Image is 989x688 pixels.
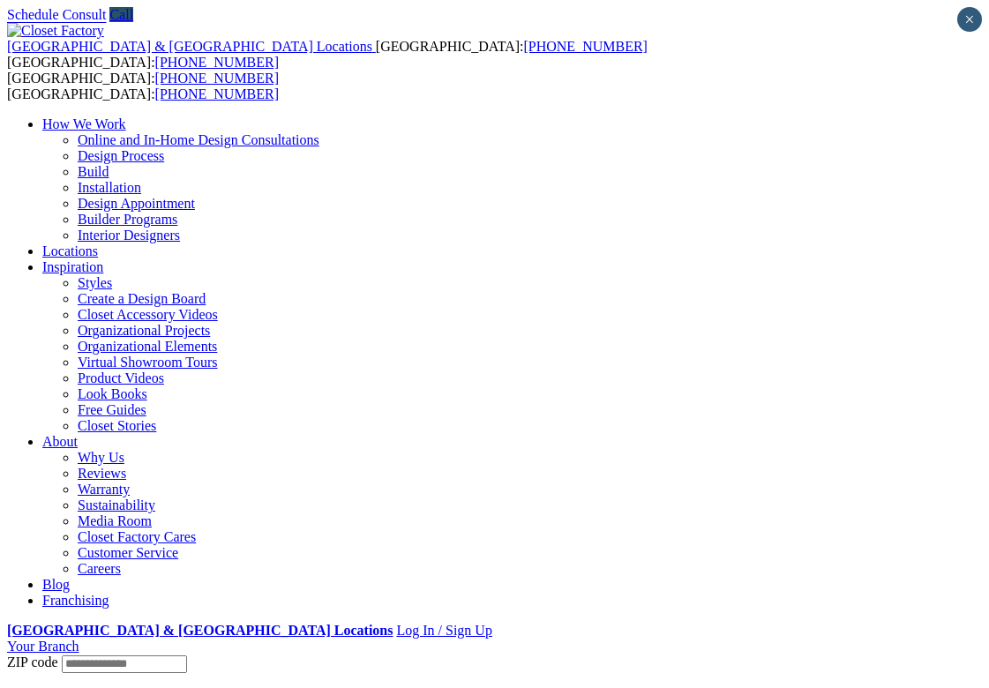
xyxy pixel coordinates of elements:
[7,39,648,70] span: [GEOGRAPHIC_DATA]: [GEOGRAPHIC_DATA]:
[78,402,146,417] a: Free Guides
[78,370,164,385] a: Product Videos
[78,545,178,560] a: Customer Service
[78,339,217,354] a: Organizational Elements
[7,71,279,101] span: [GEOGRAPHIC_DATA]: [GEOGRAPHIC_DATA]:
[109,7,133,22] a: Call
[78,497,155,512] a: Sustainability
[523,39,647,54] a: [PHONE_NUMBER]
[7,23,104,39] img: Closet Factory
[42,577,70,592] a: Blog
[78,529,196,544] a: Closet Factory Cares
[7,39,372,54] span: [GEOGRAPHIC_DATA] & [GEOGRAPHIC_DATA] Locations
[42,243,98,258] a: Locations
[42,259,103,274] a: Inspiration
[78,275,112,290] a: Styles
[42,434,78,449] a: About
[155,55,279,70] a: [PHONE_NUMBER]
[155,86,279,101] a: [PHONE_NUMBER]
[78,148,164,163] a: Design Process
[78,386,147,401] a: Look Books
[78,513,152,528] a: Media Room
[42,116,126,131] a: How We Work
[42,593,109,608] a: Franchising
[7,654,58,669] span: ZIP code
[78,228,180,243] a: Interior Designers
[78,450,124,465] a: Why Us
[78,291,206,306] a: Create a Design Board
[78,418,156,433] a: Closet Stories
[7,39,376,54] a: [GEOGRAPHIC_DATA] & [GEOGRAPHIC_DATA] Locations
[155,71,279,86] a: [PHONE_NUMBER]
[7,7,106,22] a: Schedule Consult
[78,466,126,481] a: Reviews
[7,639,79,654] a: Your Branch
[78,180,141,195] a: Installation
[78,212,177,227] a: Builder Programs
[957,7,982,32] button: Close
[62,655,187,673] input: Enter your Zip code
[78,196,195,211] a: Design Appointment
[78,561,121,576] a: Careers
[78,323,210,338] a: Organizational Projects
[78,132,319,147] a: Online and In-Home Design Consultations
[78,164,109,179] a: Build
[78,482,130,497] a: Warranty
[78,307,218,322] a: Closet Accessory Videos
[78,355,218,370] a: Virtual Showroom Tours
[7,623,393,638] a: [GEOGRAPHIC_DATA] & [GEOGRAPHIC_DATA] Locations
[396,623,491,638] a: Log In / Sign Up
